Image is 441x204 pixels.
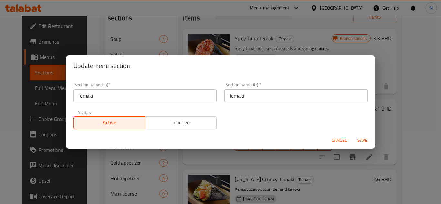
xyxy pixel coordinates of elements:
[224,89,368,102] input: Please enter section name(ar)
[352,134,373,146] button: Save
[332,136,347,144] span: Cancel
[73,116,145,129] button: Active
[355,136,370,144] span: Save
[145,116,217,129] button: Inactive
[73,61,368,71] h2: Update menu section
[148,118,214,127] span: Inactive
[73,89,217,102] input: Please enter section name(en)
[329,134,350,146] button: Cancel
[76,118,143,127] span: Active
